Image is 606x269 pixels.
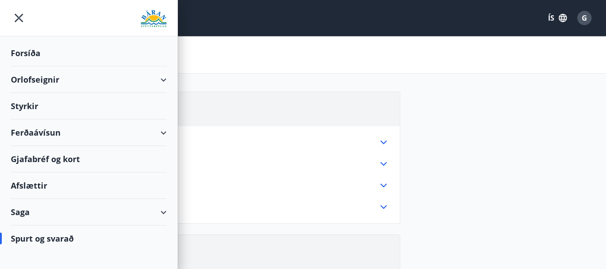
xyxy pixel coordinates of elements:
div: Saga [11,199,167,225]
span: G [582,13,587,23]
button: G [574,7,595,29]
button: menu [11,10,27,26]
div: Orlofseignir [11,66,167,93]
div: Forsíða [11,40,167,66]
div: Punktasöfnun [22,202,389,212]
img: union_logo [141,10,167,28]
div: Gjafabréf og kort [11,146,167,172]
div: Afslættir [11,172,167,199]
div: Styrkir [11,93,167,119]
button: ÍS [543,10,572,26]
div: Úthlutunar reglur varðandi orlofshúsin [22,137,389,148]
div: Spurt og svarað [11,225,167,251]
div: Ferðaávísun [11,119,167,146]
div: Reglur um afbókanir [22,159,389,169]
div: Þrifagjald [22,180,389,191]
